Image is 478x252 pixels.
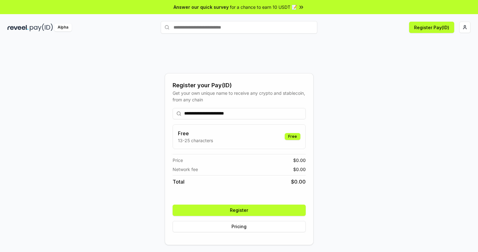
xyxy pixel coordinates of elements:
[230,4,297,10] span: for a chance to earn 10 USDT 📝
[173,221,306,232] button: Pricing
[173,178,184,185] span: Total
[409,22,454,33] button: Register Pay(ID)
[293,157,306,164] span: $ 0.00
[8,24,29,31] img: reveel_dark
[54,24,72,31] div: Alpha
[178,137,213,144] p: 13-25 characters
[173,205,306,216] button: Register
[293,166,306,173] span: $ 0.00
[291,178,306,185] span: $ 0.00
[178,130,213,137] h3: Free
[173,166,198,173] span: Network fee
[173,157,183,164] span: Price
[30,24,53,31] img: pay_id
[173,90,306,103] div: Get your own unique name to receive any crypto and stablecoin, from any chain
[285,133,300,140] div: Free
[173,81,306,90] div: Register your Pay(ID)
[174,4,229,10] span: Answer our quick survey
